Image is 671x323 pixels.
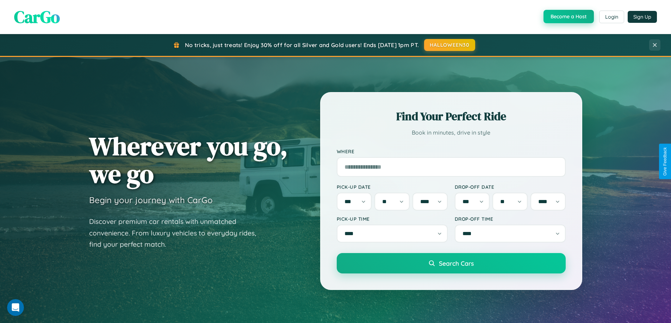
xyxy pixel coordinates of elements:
span: Search Cars [439,259,474,267]
span: No tricks, just treats! Enjoy 30% off for all Silver and Gold users! Ends [DATE] 1pm PT. [185,41,419,49]
h3: Begin your journey with CarGo [89,195,213,205]
h1: Wherever you go, we go [89,132,288,188]
button: Become a Host [543,10,594,23]
label: Drop-off Date [455,184,566,190]
span: CarGo [14,5,60,28]
button: Search Cars [337,253,566,273]
label: Where [337,148,566,154]
p: Discover premium car rentals with unmatched convenience. From luxury vehicles to everyday rides, ... [89,216,265,250]
button: Login [599,11,624,23]
button: HALLOWEEN30 [424,39,475,51]
label: Drop-off Time [455,216,566,222]
p: Book in minutes, drive in style [337,128,566,138]
h2: Find Your Perfect Ride [337,109,566,124]
iframe: Intercom live chat [7,299,24,316]
label: Pick-up Time [337,216,448,222]
button: Sign Up [628,11,657,23]
label: Pick-up Date [337,184,448,190]
div: Give Feedback [663,147,667,176]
